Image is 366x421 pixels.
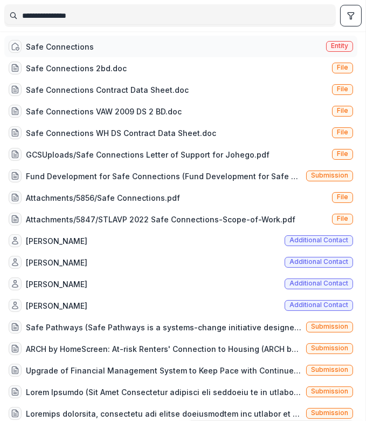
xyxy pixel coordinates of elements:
[337,85,348,93] span: File
[26,106,182,117] div: Safe Connections VAW 2009 DS 2 BD.doc
[340,5,362,26] button: toggle filters
[26,408,302,419] div: Loremips dolorsita, consectetu adi elitse doeiusmodtem inc utlabor et dolore magna ali enimadmi v...
[26,84,189,96] div: Safe Connections Contract Data Sheet.doc
[311,172,348,179] span: Submission
[337,107,348,114] span: File
[26,41,94,52] div: Safe Connections
[26,235,87,247] div: [PERSON_NAME]
[26,63,127,74] div: Safe Connections 2bd.doc
[331,42,348,50] span: Entity
[26,214,295,225] div: Attachments/5847/STLAVP 2022 Safe Connections-Scope-of-Work.pdf
[289,280,348,287] span: Additional contact
[311,344,348,352] span: Submission
[337,128,348,136] span: File
[311,366,348,374] span: Submission
[26,322,302,333] div: Safe Pathways (Safe Pathways is a systems-change initiative designed to embed trauma-informed pra...
[337,215,348,222] span: File
[337,150,348,158] span: File
[337,193,348,201] span: File
[26,171,302,182] div: Fund Development for Safe Connections (Fund Development for Safe Connections grant will help addr...
[289,301,348,309] span: Additional contact
[26,300,87,311] div: [PERSON_NAME]
[26,149,270,160] div: GCSUploads/Safe Connections Letter of Support for Johego.pdf
[311,323,348,330] span: Submission
[26,386,302,398] div: Lorem Ipsumdo (Sit Amet Consectetur adipisci eli seddoeiu te in utlabo etd magnaaliqu enimadm ven...
[26,365,302,376] div: Upgrade of Financial Management System to Keep Pace with Continued Growth in Client Services (Saf...
[26,257,87,268] div: [PERSON_NAME]
[26,279,87,290] div: [PERSON_NAME]
[289,258,348,266] span: Additional contact
[337,64,348,71] span: File
[26,127,216,139] div: Safe Connections WH DS Contract Data Sheet.doc
[311,409,348,417] span: Submission
[26,192,180,203] div: Attachments/5856/Safe Connections.pdf
[289,236,348,244] span: Additional contact
[311,388,348,395] span: Submission
[26,343,302,355] div: ARCH by HomeScreen: At-risk Renters' Connection to Housing (ARCH by HomeScreen remodels the tradi...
